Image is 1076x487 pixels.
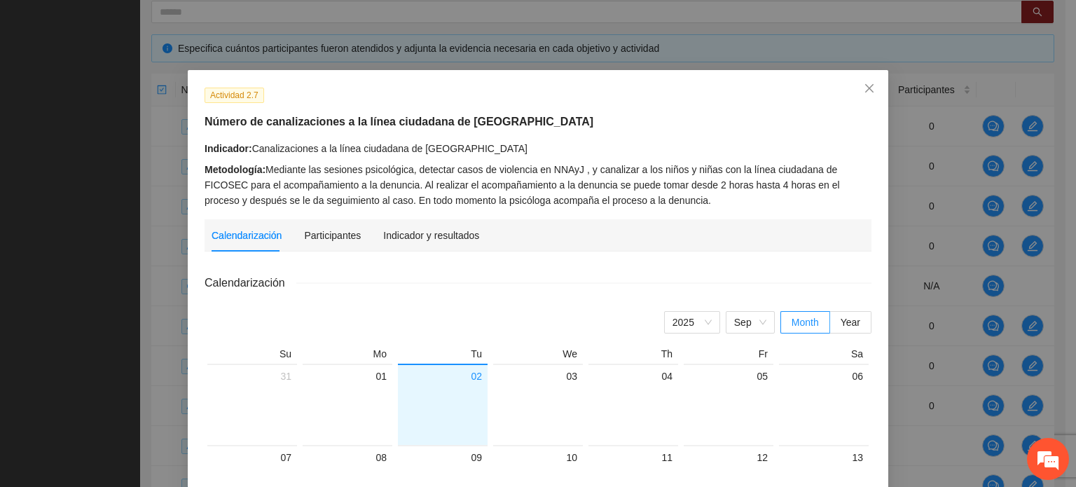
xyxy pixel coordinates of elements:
[383,228,479,243] div: Indicador y resultados
[205,348,300,364] th: Su
[785,449,863,466] div: 13
[205,141,871,156] div: Canalizaciones a la línea ciudadana de [GEOGRAPHIC_DATA]
[850,70,888,108] button: Close
[205,143,252,154] strong: Indicador:
[672,312,712,333] span: 2025
[213,368,291,385] div: 31
[792,317,819,328] span: Month
[7,332,267,381] textarea: Escriba su mensaje y pulse “Intro”
[499,449,577,466] div: 10
[499,368,577,385] div: 03
[304,228,361,243] div: Participantes
[205,88,264,103] span: Actividad 2.7
[490,364,586,445] td: 2025-09-03
[81,162,193,303] span: Estamos en línea.
[213,449,291,466] div: 07
[864,83,875,94] span: close
[689,368,768,385] div: 05
[308,449,387,466] div: 08
[734,312,766,333] span: Sep
[681,364,776,445] td: 2025-09-05
[205,164,265,175] strong: Metodología:
[841,317,860,328] span: Year
[212,228,282,243] div: Calendarización
[594,368,672,385] div: 04
[594,449,672,466] div: 11
[490,348,586,364] th: We
[776,364,871,445] td: 2025-09-06
[395,348,490,364] th: Tu
[73,71,235,90] div: Chatee con nosotros ahora
[308,368,387,385] div: 01
[681,348,776,364] th: Fr
[689,449,768,466] div: 12
[395,364,490,445] td: 2025-09-02
[403,368,482,385] div: 02
[586,348,681,364] th: Th
[300,364,395,445] td: 2025-09-01
[205,162,871,208] div: Mediante las sesiones psicológica, detectar casos de violencia en NNAyJ , y canalizar a los niños...
[230,7,263,41] div: Minimizar ventana de chat en vivo
[403,449,482,466] div: 09
[205,114,871,130] h5: Número de canalizaciones a la línea ciudadana de [GEOGRAPHIC_DATA]
[300,348,395,364] th: Mo
[776,348,871,364] th: Sa
[785,368,863,385] div: 06
[586,364,681,445] td: 2025-09-04
[205,274,296,291] span: Calendarización
[205,364,300,445] td: 2025-08-31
